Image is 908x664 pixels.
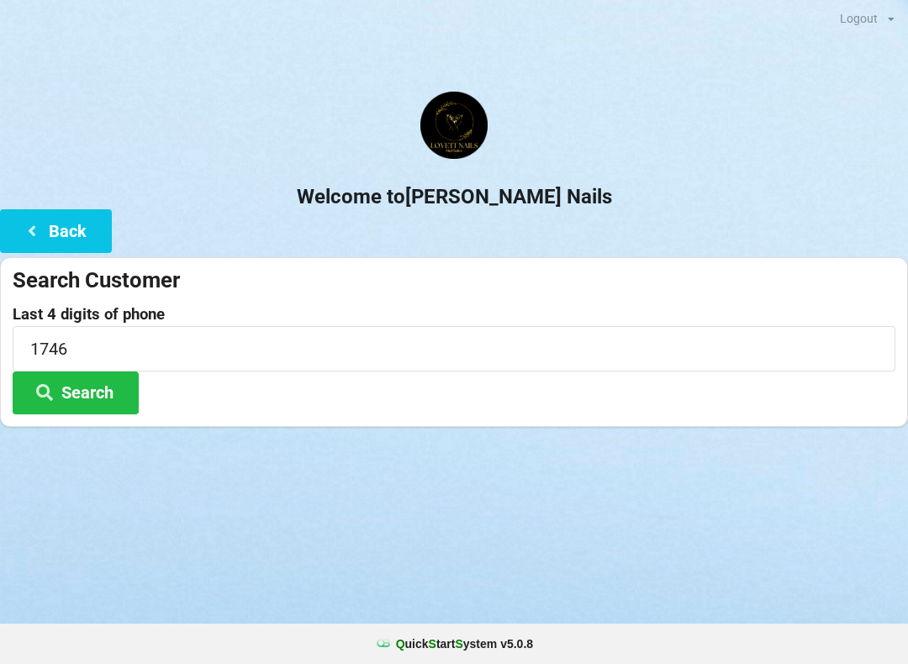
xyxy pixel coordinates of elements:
div: Search Customer [13,266,895,294]
b: uick tart ystem v 5.0.8 [396,635,533,652]
div: Logout [840,13,878,24]
span: Q [396,637,405,651]
input: 0000 [13,326,895,371]
img: favicon.ico [375,635,392,652]
span: S [455,637,462,651]
img: Lovett1.png [420,92,488,159]
button: Search [13,372,139,414]
span: S [429,637,436,651]
label: Last 4 digits of phone [13,306,895,323]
